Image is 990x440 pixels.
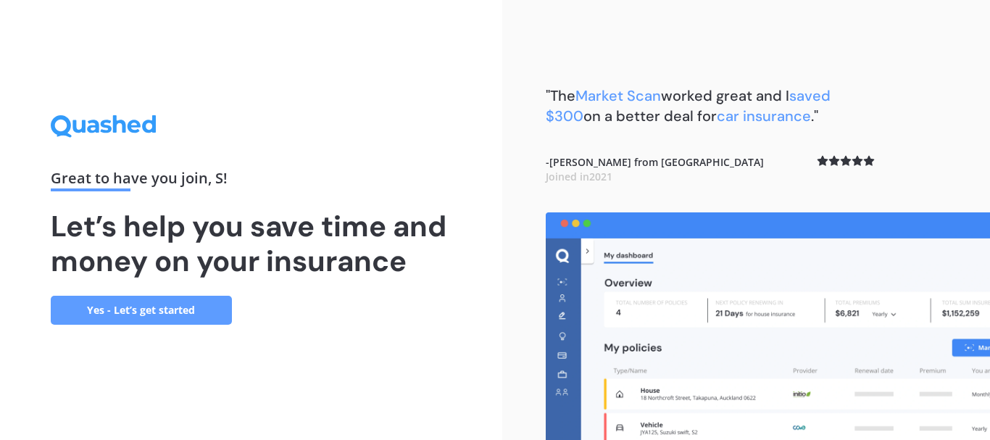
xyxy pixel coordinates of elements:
[51,296,232,325] a: Yes - Let’s get started
[546,155,764,183] b: - [PERSON_NAME] from [GEOGRAPHIC_DATA]
[717,107,811,125] span: car insurance
[51,171,452,191] div: Great to have you join , S !
[546,86,831,125] span: saved $300
[575,86,661,105] span: Market Scan
[546,170,612,183] span: Joined in 2021
[51,209,452,278] h1: Let’s help you save time and money on your insurance
[546,86,831,125] b: "The worked great and I on a better deal for ."
[546,212,990,440] img: dashboard.webp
